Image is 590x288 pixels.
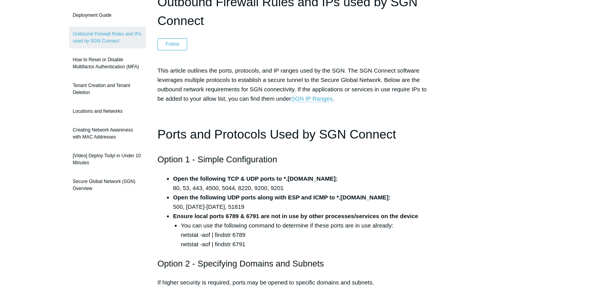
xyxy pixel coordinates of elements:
li: You can use the following command to determine if these ports are in use already: netstat -aof | ... [181,221,433,249]
li: 80, 53, 443, 4500, 5044, 8220, 9200, 9201 [173,174,433,193]
a: Outbound Firewall Rules and IPs used by SGN Connect [69,27,146,48]
a: SGN IP Ranges [291,95,332,102]
a: Deployment Guide [69,8,146,23]
span: This article outlines the ports, protocols, and IP ranges used by the SGN. The SGN Connect softwa... [158,67,427,102]
strong: Open the following TCP & UDP ports to *.[DOMAIN_NAME]: [173,175,338,182]
strong: Ensure local ports 6789 & 6791 are not in use by other processes/services on the device [173,213,418,219]
a: [Video] Deploy Todyl in Under 10 Minutes [69,148,146,170]
a: Locations and Networks [69,104,146,119]
h1: Ports and Protocols Used by SGN Connect [158,124,433,144]
a: Creating Network Awareness with MAC Addresses [69,123,146,144]
button: Follow Article [158,38,188,50]
strong: Open the following UDP ports along with ESP and ICMP to *.[DOMAIN_NAME]: [173,194,391,201]
a: Secure Global Network (SGN) Overview [69,174,146,196]
a: How to Reset or Disable Multifactor Authentication (MFA) [69,52,146,74]
h2: Option 2 - Specifying Domains and Subnets [158,257,433,270]
li: 500, [DATE]-[DATE], 51819 [173,193,433,212]
p: If higher security is required, ports may be opened to specific domains and subnets. [158,278,433,287]
a: Tenant Creation and Tenant Deletion [69,78,146,100]
h2: Option 1 - Simple Configuration [158,153,433,166]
